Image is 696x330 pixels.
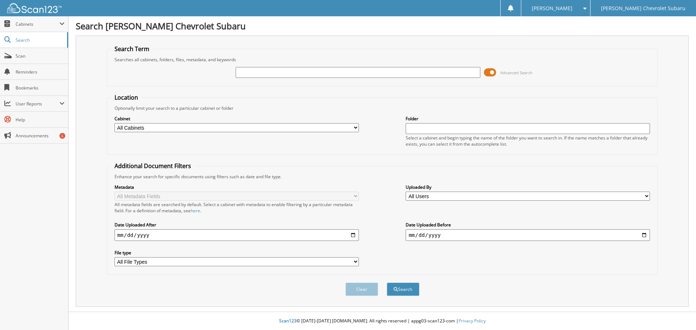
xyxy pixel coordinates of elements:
span: Bookmarks [16,85,65,91]
div: All metadata fields are searched by default. Select a cabinet with metadata to enable filtering b... [115,201,359,214]
span: Advanced Search [500,70,533,75]
img: scan123-logo-white.svg [7,3,62,13]
button: Clear [345,283,378,296]
div: Searches all cabinets, folders, files, metadata, and keywords [111,57,654,63]
span: Reminders [16,69,65,75]
input: end [406,229,650,241]
div: Enhance your search for specific documents using filters such as date and file type. [111,174,654,180]
legend: Search Term [111,45,153,53]
span: User Reports [16,101,59,107]
label: Cabinet [115,116,359,122]
span: Cabinets [16,21,59,27]
a: Privacy Policy [459,318,486,324]
a: here [191,208,200,214]
label: Uploaded By [406,184,650,190]
label: Folder [406,116,650,122]
span: Scan123 [279,318,297,324]
legend: Additional Document Filters [111,162,195,170]
div: Optionally limit your search to a particular cabinet or folder [111,105,654,111]
span: Search [16,37,63,43]
button: Search [387,283,419,296]
input: start [115,229,359,241]
span: [PERSON_NAME] [532,6,572,11]
label: File type [115,250,359,256]
div: 6 [59,133,65,139]
label: Date Uploaded Before [406,222,650,228]
iframe: Chat Widget [660,295,696,330]
label: Date Uploaded After [115,222,359,228]
div: Select a cabinet and begin typing the name of the folder you want to search in. If the name match... [406,135,650,147]
span: [PERSON_NAME] Chevrolet Subaru [601,6,685,11]
h1: Search [PERSON_NAME] Chevrolet Subaru [76,20,689,32]
label: Metadata [115,184,359,190]
span: Announcements [16,133,65,139]
span: Scan [16,53,65,59]
span: Help [16,117,65,123]
div: © [DATE]-[DATE] [DOMAIN_NAME]. All rights reserved | appg03-scan123-com | [69,312,696,330]
legend: Location [111,93,142,101]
